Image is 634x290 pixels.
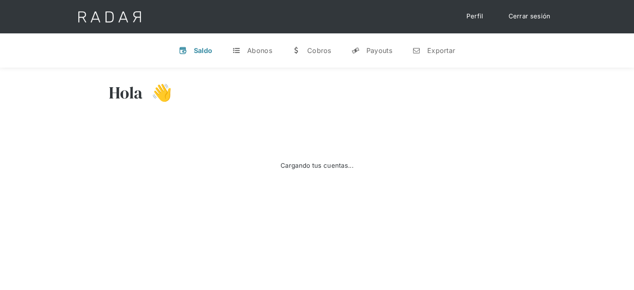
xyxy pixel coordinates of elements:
div: v [179,46,187,55]
h3: Hola [109,82,143,103]
div: w [292,46,301,55]
div: Cobros [307,46,331,55]
div: Cargando tus cuentas... [281,161,353,171]
div: Saldo [194,46,213,55]
div: n [412,46,421,55]
a: Cerrar sesión [500,8,559,25]
a: Perfil [458,8,492,25]
div: Abonos [247,46,272,55]
div: t [232,46,241,55]
div: y [351,46,360,55]
div: Exportar [427,46,455,55]
div: Payouts [366,46,392,55]
h3: 👋 [143,82,172,103]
